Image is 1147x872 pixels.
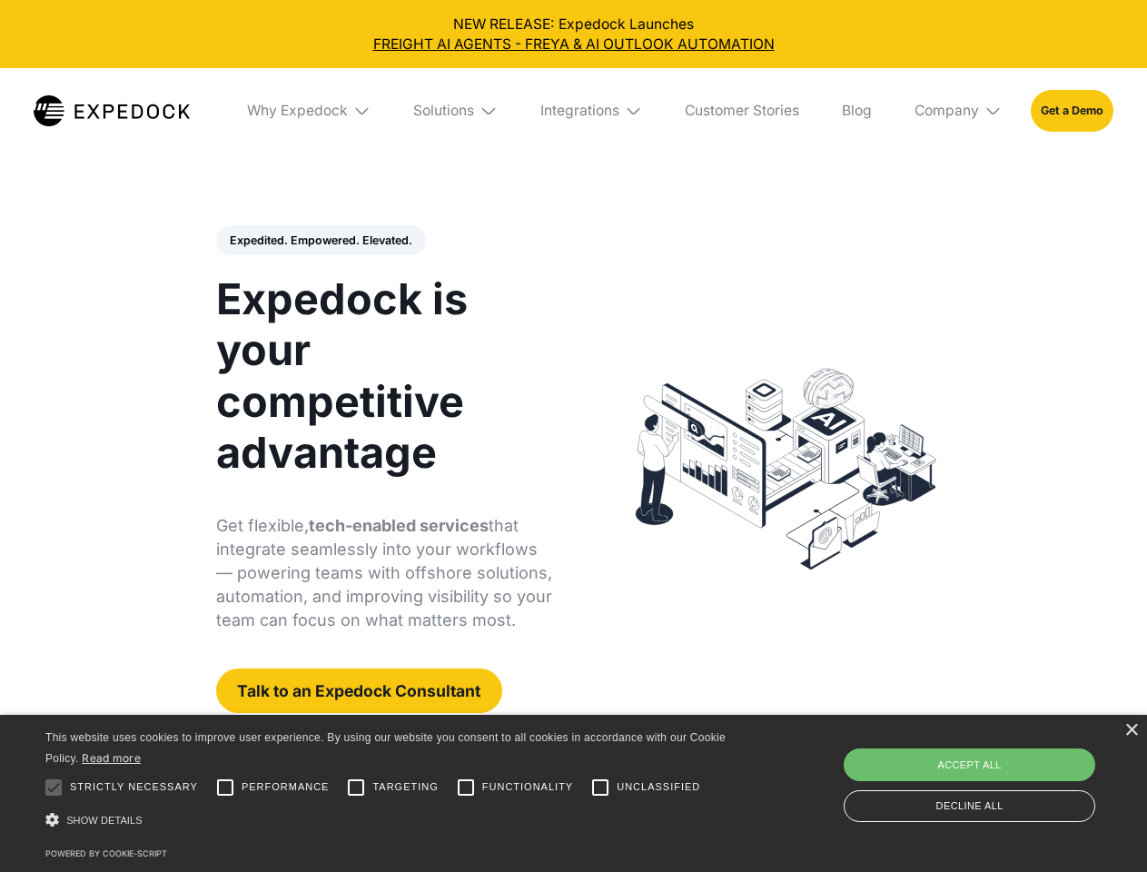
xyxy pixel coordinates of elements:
h1: Expedock is your competitive advantage [216,273,553,478]
a: Get a Demo [1031,90,1113,131]
div: Why Expedock [247,102,348,120]
div: Company [900,68,1016,154]
div: Solutions [413,102,474,120]
iframe: Chat Widget [845,676,1147,872]
div: Why Expedock [232,68,385,154]
span: Strictly necessary [70,779,198,795]
span: Show details [66,815,143,826]
div: Show details [45,808,732,833]
span: Performance [242,779,330,795]
p: Get flexible, that integrate seamlessly into your workflows — powering teams with offshore soluti... [216,514,553,632]
a: FREIGHT AI AGENTS - FREYA & AI OUTLOOK AUTOMATION [15,35,1133,54]
span: This website uses cookies to improve user experience. By using our website you consent to all coo... [45,731,726,765]
div: Integrations [540,102,619,120]
a: Blog [827,68,885,154]
a: Read more [82,751,141,765]
a: Customer Stories [670,68,813,154]
span: Functionality [482,779,573,795]
a: Talk to an Expedock Consultant [216,669,502,713]
div: NEW RELEASE: Expedock Launches [15,15,1133,54]
div: Company [915,102,979,120]
a: Powered by cookie-script [45,848,167,858]
span: Unclassified [617,779,700,795]
div: Solutions [400,68,512,154]
strong: tech-enabled services [309,516,489,535]
div: Integrations [526,68,657,154]
span: Targeting [372,779,438,795]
